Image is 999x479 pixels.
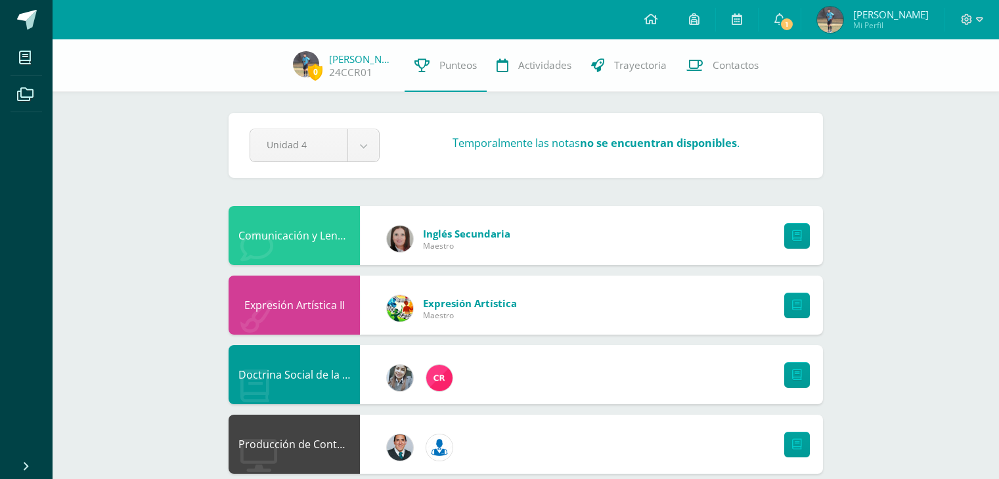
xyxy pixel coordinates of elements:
[487,39,581,92] a: Actividades
[677,39,768,92] a: Contactos
[308,64,322,80] span: 0
[423,227,510,240] span: Inglés Secundaria
[853,8,929,21] span: [PERSON_NAME]
[250,129,379,161] a: Unidad 4
[329,52,395,66] a: [PERSON_NAME]
[426,365,453,391] img: 866c3f3dc5f3efb798120d7ad13644d9.png
[614,58,667,72] span: Trayectoria
[387,365,413,391] img: cba4c69ace659ae4cf02a5761d9a2473.png
[426,434,453,461] img: 6ed6846fa57649245178fca9fc9a58dd.png
[581,39,677,92] a: Trayectoria
[423,297,517,310] span: Expresión Artística
[817,7,843,33] img: 9060a9d3687a84e09358440e41caa89c.png
[518,58,571,72] span: Actividades
[423,310,517,321] span: Maestro
[229,345,360,404] div: Doctrina Social de la Iglesia
[329,66,372,79] a: 24CCR01
[780,17,794,31] span: 1
[405,39,487,92] a: Punteos
[713,58,759,72] span: Contactos
[387,226,413,252] img: 8af0450cf43d44e38c4a1497329761f3.png
[267,129,331,160] span: Unidad 4
[387,434,413,461] img: 2306758994b507d40baaa54be1d4aa7e.png
[229,276,360,335] div: Expresión Artística II
[423,240,510,251] span: Maestro
[853,20,929,31] span: Mi Perfil
[387,295,413,322] img: 159e24a6ecedfdf8f489544946a573f0.png
[229,415,360,474] div: Producción de Contenidos Digitales
[439,58,477,72] span: Punteos
[293,51,319,77] img: 9060a9d3687a84e09358440e41caa89c.png
[229,206,360,265] div: Comunicación y Lenguaje L3 Inglés
[580,136,737,150] strong: no se encuentran disponibles
[453,136,740,150] h3: Temporalmente las notas .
